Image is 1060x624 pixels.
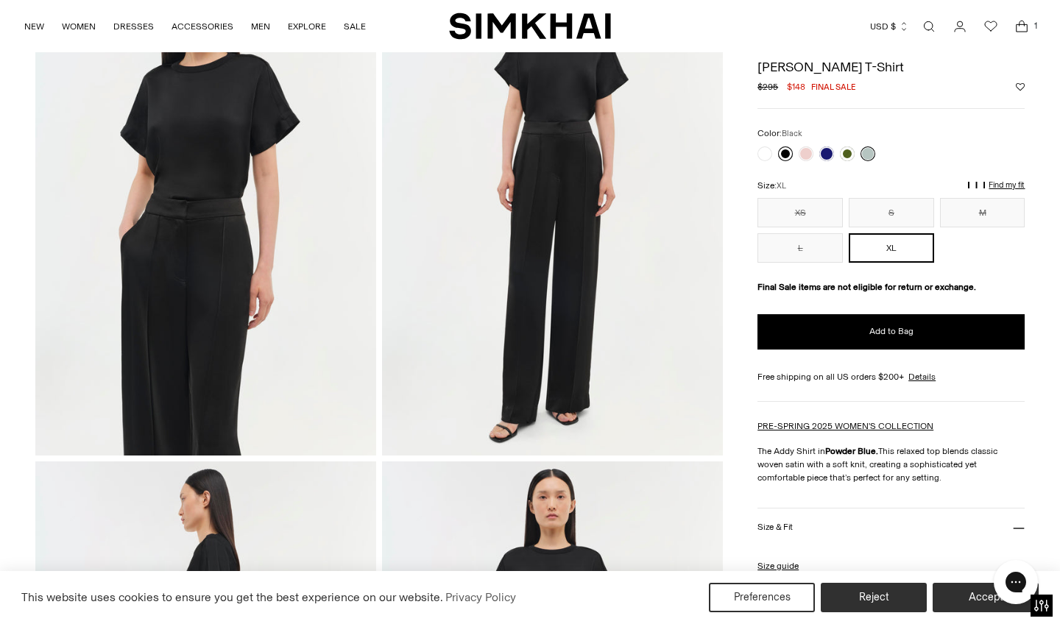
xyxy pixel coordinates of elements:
[849,233,934,263] button: XL
[933,583,1039,612] button: Accept
[908,370,936,383] a: Details
[976,12,1006,41] a: Wishlist
[21,590,443,604] span: This website uses cookies to ensure you get the best experience on our website.
[869,325,914,338] span: Add to Bag
[782,129,802,138] span: Black
[113,10,154,43] a: DRESSES
[449,12,611,40] a: SIMKHAI
[1029,19,1042,32] span: 1
[251,10,270,43] a: MEN
[821,583,927,612] button: Reject
[757,233,843,263] button: L
[757,314,1025,350] button: Add to Bag
[757,60,1025,74] h1: [PERSON_NAME] T-Shirt
[757,508,1025,546] button: Size & Fit
[787,80,805,93] span: $148
[288,10,326,43] a: EXPLORE
[1016,82,1025,91] button: Add to Wishlist
[757,198,843,227] button: XS
[12,568,148,612] iframe: Sign Up via Text for Offers
[757,444,1025,484] p: The Addy Shirt in This relaxed top blends classic woven satin with a soft knit, creating a sophis...
[940,198,1025,227] button: M
[757,179,786,193] label: Size:
[709,583,815,612] button: Preferences
[945,12,975,41] a: Go to the account page
[777,181,786,191] span: XL
[443,586,518,609] a: Privacy Policy (opens in a new tab)
[1007,12,1036,41] a: Open cart modal
[849,198,934,227] button: S
[757,370,1025,383] div: Free shipping on all US orders $200+
[757,282,976,292] strong: Final Sale items are not eligible for return or exchange.
[757,127,802,141] label: Color:
[344,10,366,43] a: SALE
[24,10,44,43] a: NEW
[757,80,778,93] s: $295
[757,559,799,572] a: Size guide
[914,12,944,41] a: Open search modal
[172,10,233,43] a: ACCESSORIES
[757,421,933,431] a: PRE-SPRING 2025 WOMEN'S COLLECTION
[825,446,878,456] strong: Powder Blue.
[757,522,793,532] h3: Size & Fit
[870,10,909,43] button: USD $
[62,10,96,43] a: WOMEN
[986,555,1045,609] iframe: Gorgias live chat messenger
